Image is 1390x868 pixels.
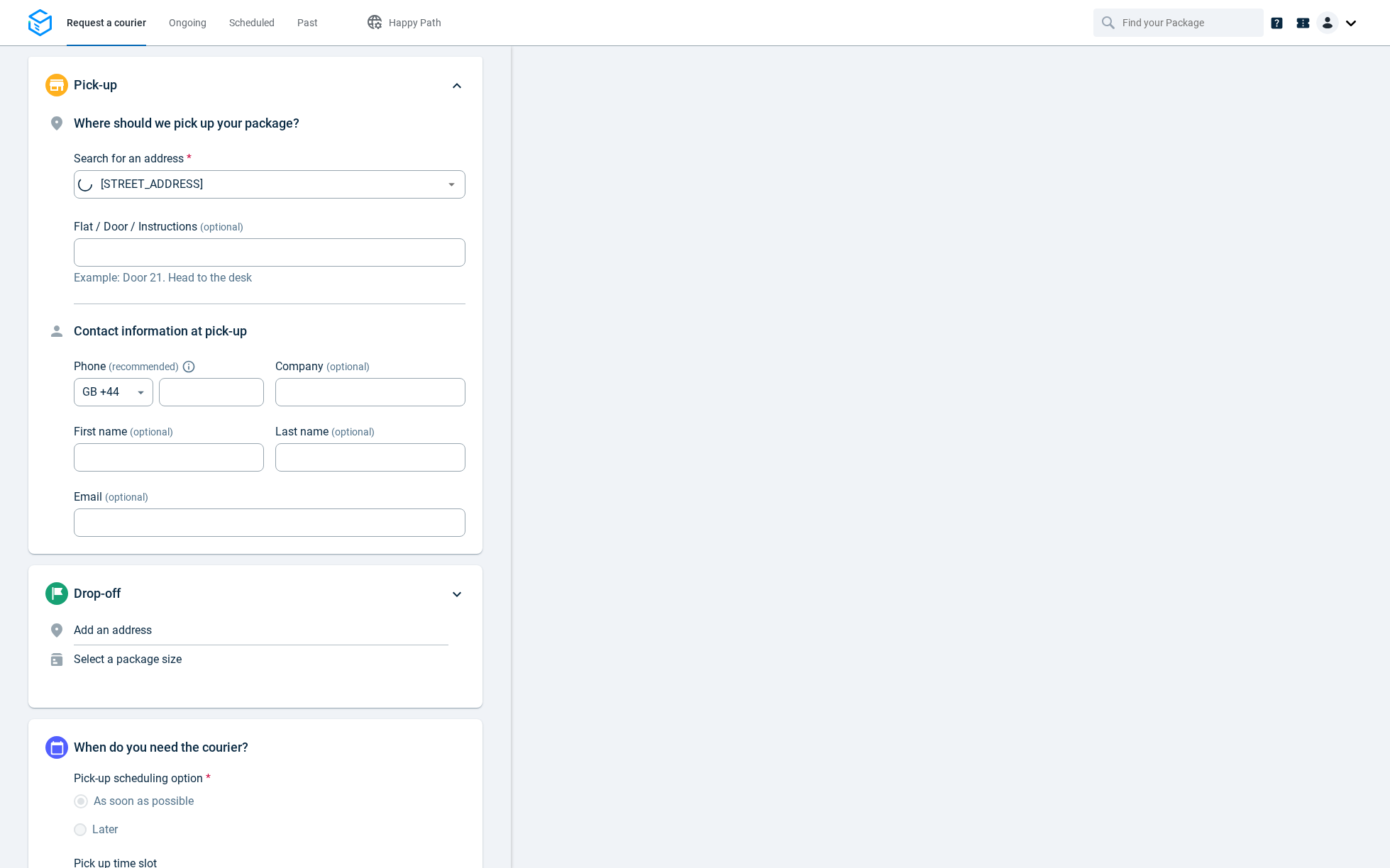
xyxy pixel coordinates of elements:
[74,269,465,286] p: Example: Door 21. Head to the desk
[130,426,173,438] span: (optional)
[74,152,184,165] span: Search for an address
[275,425,329,438] span: Last name
[28,9,52,37] img: Logo
[74,116,299,130] span: Where should we pick up your package?
[1316,11,1339,34] img: Client
[92,821,118,838] span: Later
[74,772,203,785] span: Pick-up scheduling option
[74,220,197,233] span: Flat / Door / Instructions
[443,176,460,194] button: Open
[331,426,375,438] span: (optional)
[297,17,318,28] span: Past
[74,490,102,503] span: Email
[74,321,465,341] h4: Contact information at pick-up
[28,113,482,554] div: Pick-up
[74,652,182,666] span: Select a package size
[74,360,106,373] span: Phone
[200,221,243,233] span: (optional)
[1123,9,1237,36] input: Find your Package
[326,361,370,372] span: (optional)
[67,17,146,28] span: Request a courier
[169,17,206,28] span: Ongoing
[184,362,193,371] button: Explain "Recommended"
[74,623,152,637] span: Add an address
[229,17,275,28] span: Scheduled
[109,361,179,372] span: ( recommended )
[74,77,117,92] span: Pick-up
[74,425,127,438] span: First name
[28,57,482,113] div: Pick-up
[74,740,248,755] span: When do you need the courier?
[94,793,194,810] span: As soon as possible
[28,565,482,708] div: Drop-offAdd an addressSelect a package size
[74,378,153,406] div: GB +44
[105,491,148,503] span: (optional)
[275,360,324,373] span: Company
[389,17,441,28] span: Happy Path
[74,586,121,601] span: Drop-off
